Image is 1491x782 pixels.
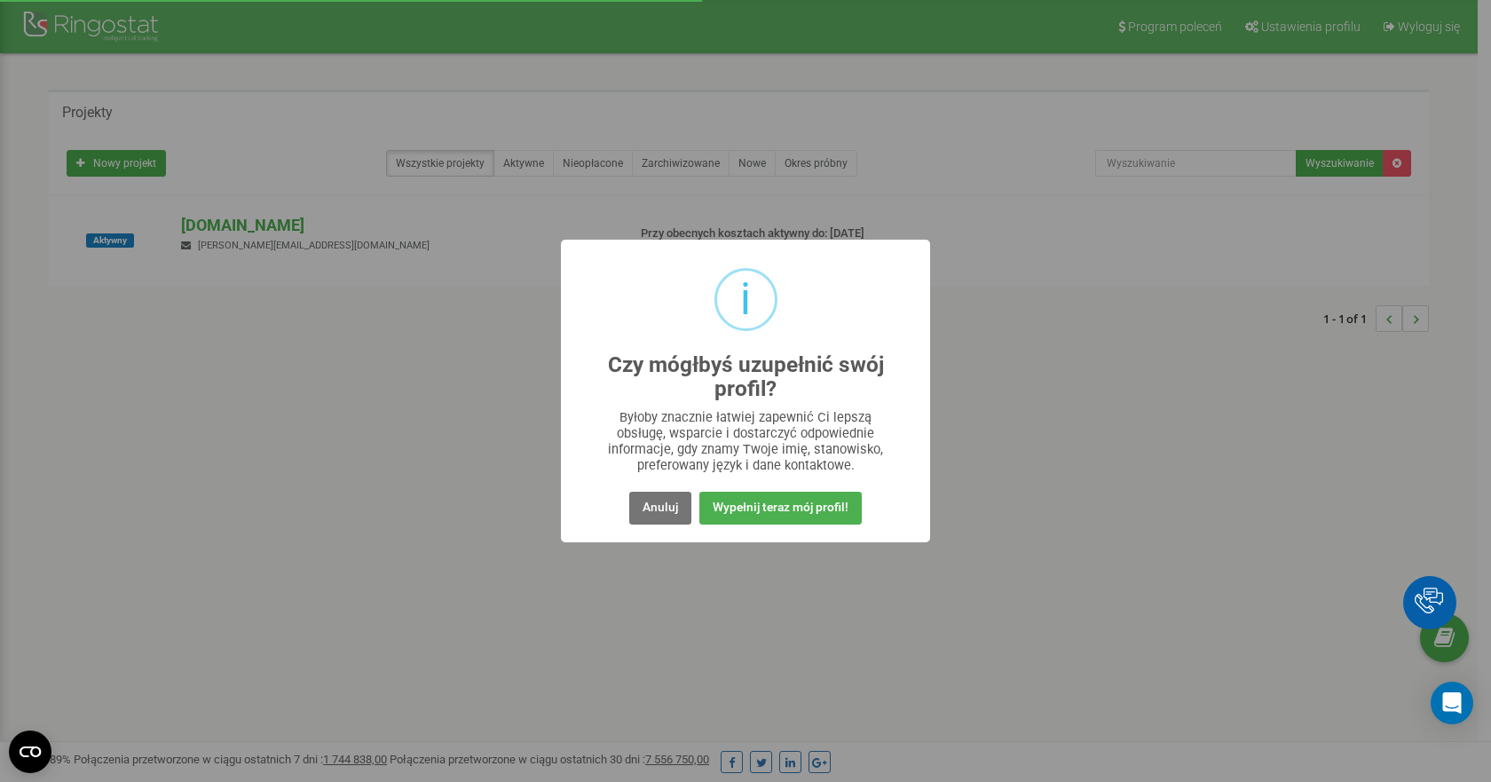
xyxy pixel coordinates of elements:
[9,731,51,773] button: Open CMP widget
[699,492,862,525] button: Wypełnij teraz mój profil!
[629,492,691,525] button: Anuluj
[596,353,895,401] h2: Czy mógłbyś uzupełnić swój profil?
[740,271,751,328] div: i
[596,409,895,473] div: Byłoby znacznie łatwiej zapewnić Ci lepszą obsługę, wsparcie i dostarczyć odpowiednie informacje,...
[1431,682,1473,724] div: Open Intercom Messenger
